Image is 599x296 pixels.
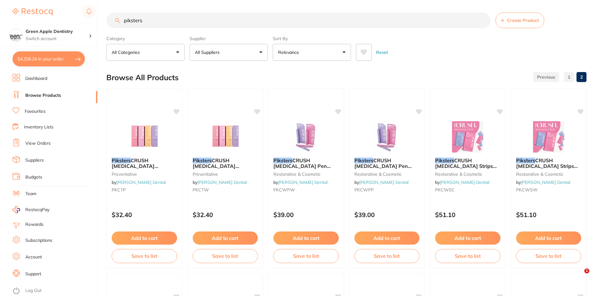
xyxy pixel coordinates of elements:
[354,211,420,218] p: $39.00
[13,5,53,19] a: Restocq Logo
[273,44,351,61] button: Relevance
[112,158,177,169] b: Piksters CRUSH Whitening Toothpaste Passionfruit 96g BX8
[13,206,20,213] img: RestocqPay
[193,157,250,181] span: CRUSH [MEDICAL_DATA] Toothpaste Watermelon 96g BX8
[124,121,165,153] img: Piksters CRUSH Whitening Toothpaste Passionfruit 96g BX8
[112,231,177,245] button: Add to cart
[516,157,535,164] em: Piksters
[25,207,49,213] span: RestocqPay
[193,249,258,263] button: Save to list
[354,231,420,245] button: Add to cart
[507,18,539,23] span: Create Product
[273,211,339,218] p: $39.00
[112,211,177,218] p: $32.40
[354,179,409,185] span: by
[521,179,570,185] a: [PERSON_NAME] Dental
[273,157,292,164] em: Piksters
[528,121,569,153] img: Piksters CRUSH Whitening Strips Watermelon
[193,231,258,245] button: Add to cart
[516,187,538,193] span: PKCWSW
[516,157,578,175] span: CRUSH [MEDICAL_DATA] Strips Watermelon
[193,157,212,164] em: Piksters
[278,49,302,55] p: Relevance
[112,249,177,263] button: Save to list
[435,179,489,185] span: by
[25,140,51,147] a: View Orders
[193,172,258,177] small: preventative
[13,8,53,16] img: Restocq Logo
[367,121,407,153] img: Piksters CRUSH Whitening Pen Passionfruit
[286,121,326,153] img: Piksters CRUSH Whitening Pen Watermelon
[435,187,455,193] span: PKCWSC
[354,157,373,164] em: Piksters
[435,157,497,175] span: CRUSH [MEDICAL_DATA] Strips Coconut
[13,286,95,296] button: Log Out
[25,221,43,228] a: Rewards
[273,157,331,175] span: CRUSH [MEDICAL_DATA] Pen Watermelon
[25,288,42,294] a: Log Out
[273,158,339,169] b: Piksters CRUSH Whitening Pen Watermelon
[25,254,42,260] a: Account
[354,172,420,177] small: restorative & cosmetic
[273,179,327,185] span: by
[13,206,49,213] a: RestocqPay
[374,44,390,61] button: Reset
[24,124,53,130] a: Inventory Lists
[116,179,166,185] a: [PERSON_NAME] Dental
[26,29,89,35] h4: Green Apple Dentistry
[112,187,126,193] span: PKCTP
[25,191,36,197] a: Team
[273,231,339,245] button: Add to cart
[112,49,142,55] p: All Categories
[273,187,295,193] span: PKCWPW
[112,157,131,164] em: Piksters
[564,71,574,83] a: 1
[106,73,179,82] h2: Browse All Products
[193,211,258,218] p: $32.40
[571,268,586,283] iframe: Intercom live chat
[273,36,351,41] label: Sort By
[205,121,246,153] img: Piksters CRUSH Whitening Toothpaste Watermelon 96g BX8
[25,237,52,244] a: Subscriptions
[193,158,258,169] b: Piksters CRUSH Whitening Toothpaste Watermelon 96g BX8
[516,249,581,263] button: Save to list
[435,157,454,164] em: Piksters
[112,172,177,177] small: preventative
[193,179,247,185] span: by
[13,51,85,66] button: $4,256.24 in your order
[10,29,22,41] img: Green Apple Dentistry
[435,211,500,218] p: $51.10
[278,179,327,185] a: [PERSON_NAME] Dental
[354,187,374,193] span: PKCWPP
[516,172,581,177] small: restorative & cosmetic
[112,179,166,185] span: by
[25,92,61,99] a: Browse Products
[197,179,247,185] a: [PERSON_NAME] Dental
[25,271,41,277] a: Support
[106,36,185,41] label: Category
[354,249,420,263] button: Save to list
[435,249,500,263] button: Save to list
[516,179,570,185] span: by
[193,187,209,193] span: PKCTW
[516,158,581,169] b: Piksters CRUSH Whitening Strips Watermelon
[273,249,339,263] button: Save to list
[106,44,185,61] button: All Categories
[354,157,412,175] span: CRUSH [MEDICAL_DATA] Pen Passionfruit
[516,231,581,245] button: Add to cart
[106,13,490,28] input: Search Products
[25,75,47,82] a: Dashboard
[190,44,268,61] button: All Suppliers
[195,49,222,55] p: All Suppliers
[435,158,500,169] b: Piksters CRUSH Whitening Strips Coconut
[447,121,488,153] img: Piksters CRUSH Whitening Strips Coconut
[273,172,339,177] small: restorative & cosmetic
[435,231,500,245] button: Add to cart
[495,13,544,28] button: Create Product
[440,179,489,185] a: [PERSON_NAME] Dental
[112,157,169,181] span: CRUSH [MEDICAL_DATA] Toothpaste Passionfruit 96g BX8
[576,71,586,83] a: 2
[354,158,420,169] b: Piksters CRUSH Whitening Pen Passionfruit
[25,157,44,164] a: Suppliers
[584,268,589,273] span: 1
